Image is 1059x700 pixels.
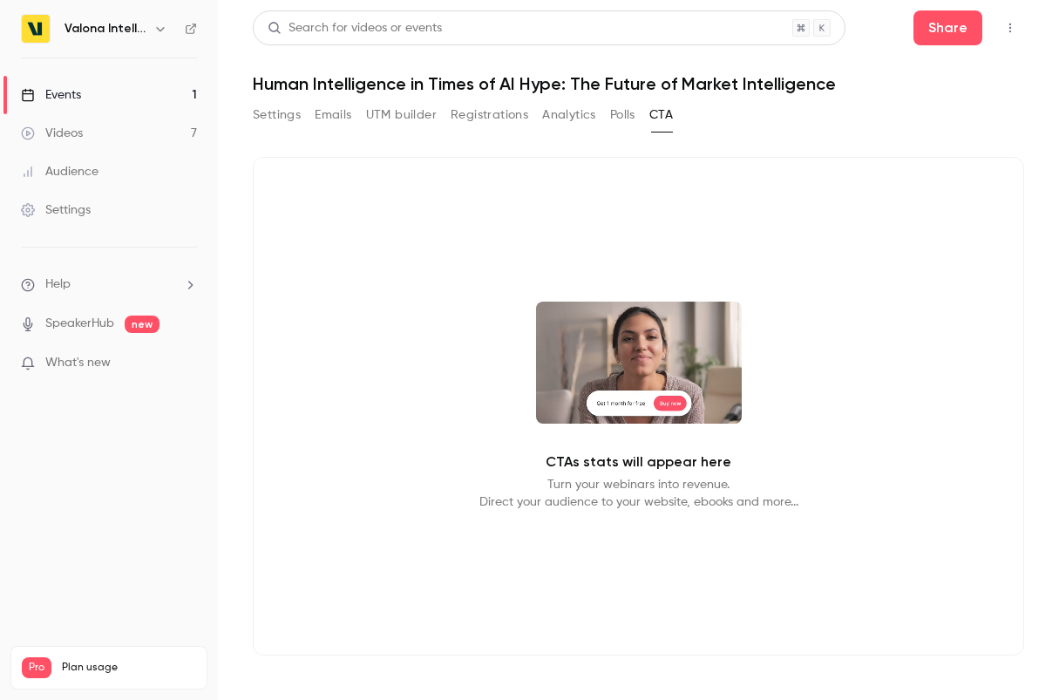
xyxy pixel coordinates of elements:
[45,354,111,372] span: What's new
[315,101,351,129] button: Emails
[21,275,197,294] li: help-dropdown-opener
[21,163,98,180] div: Audience
[479,476,798,511] p: Turn your webinars into revenue. Direct your audience to your website, ebooks and more...
[64,20,146,37] h6: Valona Intelligence
[22,657,51,678] span: Pro
[22,15,50,43] img: Valona Intelligence
[268,19,442,37] div: Search for videos or events
[542,101,596,129] button: Analytics
[610,101,635,129] button: Polls
[253,73,1024,94] h1: Human Intelligence in Times of AI Hype: The Future of Market Intelligence
[913,10,982,45] button: Share
[45,315,114,333] a: SpeakerHub
[21,86,81,104] div: Events
[366,101,437,129] button: UTM builder
[451,101,528,129] button: Registrations
[21,201,91,219] div: Settings
[125,316,160,333] span: new
[21,125,83,142] div: Videos
[45,275,71,294] span: Help
[546,452,731,472] p: CTAs stats will appear here
[253,101,301,129] button: Settings
[62,661,196,675] span: Plan usage
[649,101,673,129] button: CTA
